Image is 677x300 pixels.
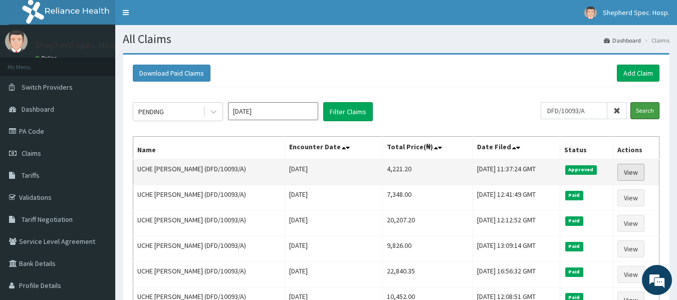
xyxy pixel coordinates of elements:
td: [DATE] 13:09:14 GMT [473,236,560,262]
span: Paid [565,216,583,225]
td: [DATE] 12:41:49 GMT [473,185,560,211]
input: Search [630,102,659,119]
a: View [617,240,644,257]
p: Shepherd Spec. Hosp. [35,41,121,50]
span: Shepherd Spec. Hosp. [603,8,669,17]
button: Download Paid Claims [133,65,210,82]
a: View [617,164,644,181]
td: 22,840.35 [383,262,473,287]
span: Paid [565,191,583,200]
td: UCHE [PERSON_NAME] (DFD/10093/A) [133,211,285,236]
div: PENDING [138,107,164,117]
td: [DATE] 12:12:52 GMT [473,211,560,236]
textarea: Type your message and hit 'Enter' [5,196,191,231]
span: Switch Providers [22,83,73,92]
a: Add Claim [617,65,659,82]
td: UCHE [PERSON_NAME] (DFD/10093/A) [133,185,285,211]
td: [DATE] [285,159,383,185]
img: User Image [584,7,597,19]
th: Actions [613,137,659,160]
span: Claims [22,149,41,158]
img: User Image [5,30,28,53]
th: Status [560,137,613,160]
span: Dashboard [22,105,54,114]
h1: All Claims [123,33,669,46]
td: 4,221.20 [383,159,473,185]
th: Encounter Date [285,137,383,160]
td: [DATE] [285,262,383,287]
span: Paid [565,242,583,251]
span: Tariffs [22,171,40,180]
td: UCHE [PERSON_NAME] (DFD/10093/A) [133,236,285,262]
th: Name [133,137,285,160]
span: Approved [565,165,597,174]
div: Minimize live chat window [164,5,188,29]
a: View [617,215,644,232]
a: View [617,266,644,283]
span: Tariff Negotiation [22,215,73,224]
a: Dashboard [604,36,641,45]
td: 20,207.20 [383,211,473,236]
td: 7,348.00 [383,185,473,211]
a: Online [35,55,59,62]
td: [DATE] 11:37:24 GMT [473,159,560,185]
a: View [617,189,644,206]
div: Chat with us now [52,56,168,69]
td: [DATE] [285,185,383,211]
input: Select Month and Year [228,102,318,120]
td: [DATE] [285,236,383,262]
input: Search by HMO ID [541,102,607,119]
img: d_794563401_company_1708531726252_794563401 [19,50,41,75]
td: [DATE] [285,211,383,236]
td: 9,826.00 [383,236,473,262]
td: UCHE [PERSON_NAME] (DFD/10093/A) [133,262,285,287]
th: Date Filed [473,137,560,160]
td: [DATE] 16:56:32 GMT [473,262,560,287]
span: Paid [565,267,583,276]
td: UCHE [PERSON_NAME] (DFD/10093/A) [133,159,285,185]
th: Total Price(₦) [383,137,473,160]
li: Claims [642,36,669,45]
button: Filter Claims [323,102,373,121]
span: We're online! [58,88,138,189]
